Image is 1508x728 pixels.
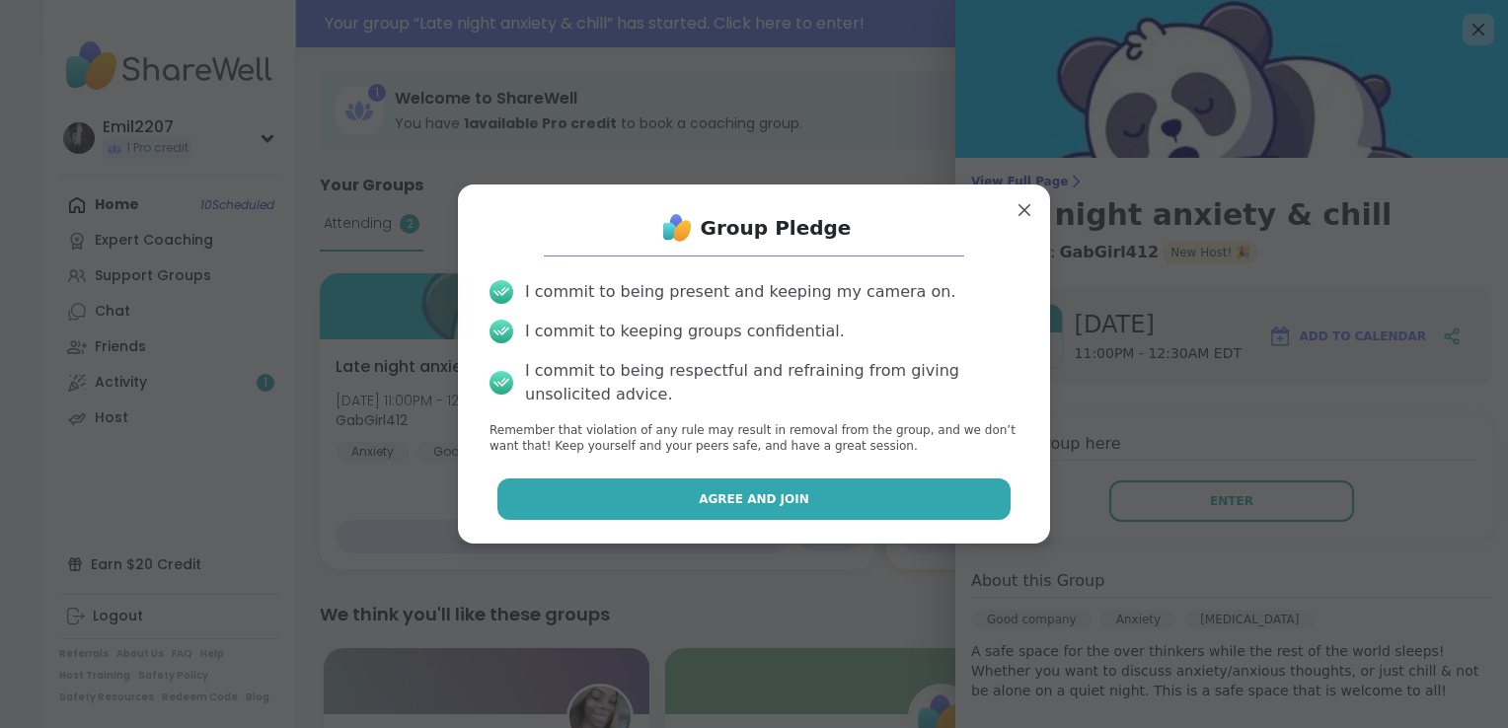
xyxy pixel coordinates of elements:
div: I commit to being present and keeping my camera on. [525,280,955,304]
span: Agree and Join [699,490,809,508]
button: Agree and Join [497,478,1012,520]
p: Remember that violation of any rule may result in removal from the group, and we don’t want that!... [490,422,1018,456]
img: ShareWell Logo [657,208,697,248]
h1: Group Pledge [701,214,852,242]
div: I commit to being respectful and refraining from giving unsolicited advice. [525,359,1018,406]
div: I commit to keeping groups confidential. [525,320,845,343]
